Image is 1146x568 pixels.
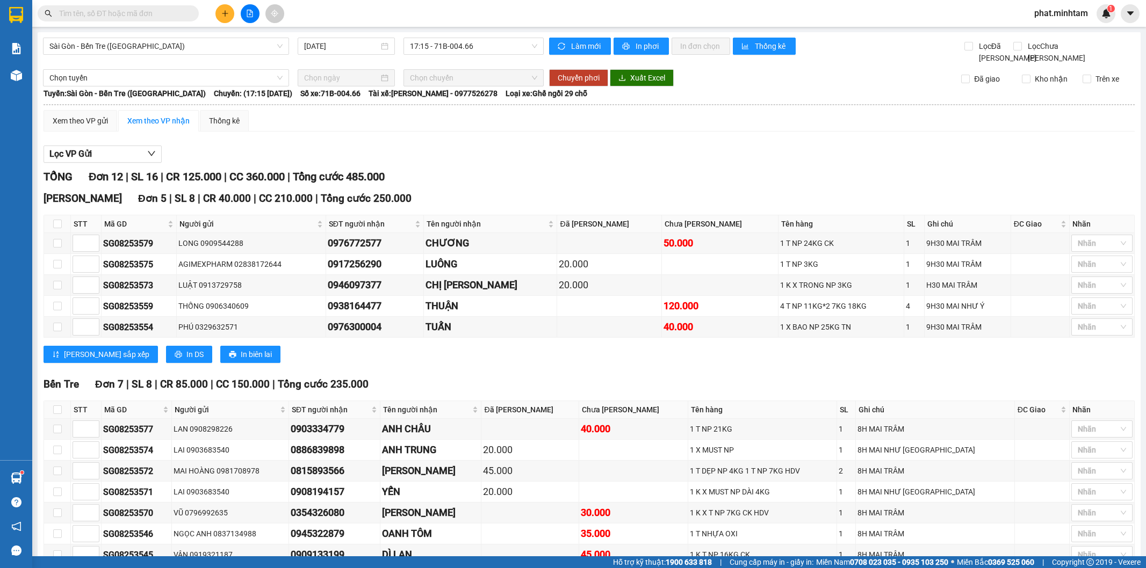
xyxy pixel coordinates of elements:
span: SL 8 [132,378,152,390]
div: 1 X BAO NP 25KG TN [780,321,903,333]
span: message [11,545,21,556]
span: | [126,170,128,183]
div: 1 [906,321,922,333]
span: Lọc Đã [PERSON_NAME] [975,40,1038,64]
div: SG08253546 [103,527,170,541]
td: 0903334779 [289,419,380,440]
div: 20.000 [559,278,659,293]
div: Nhãn [1072,218,1131,230]
span: 17:15 - 71B-004.66 [410,38,537,54]
div: [PERSON_NAME] [382,463,479,478]
button: printerIn phơi [614,38,669,55]
div: 1 [839,528,854,540]
td: SG08253545 [102,544,172,565]
div: 8H MAI TRÂM [857,549,1012,560]
span: CR 125.000 [166,170,221,183]
span: | [272,378,275,390]
div: ANH TRUNG [382,442,479,457]
sup: 1 [1107,5,1115,12]
img: icon-new-feature [1101,9,1111,18]
span: In biên lai [241,348,272,360]
button: syncLàm mới [549,38,611,55]
button: file-add [241,4,260,23]
div: VŨ 0796992635 [174,507,287,519]
span: | [211,378,213,390]
span: | [224,170,227,183]
strong: 1900 633 818 [666,558,712,566]
td: 0908194157 [289,482,380,503]
div: 0945322879 [291,526,378,541]
div: DÌ LAN [382,547,479,562]
strong: 0369 525 060 [988,558,1034,566]
span: CC 360.000 [229,170,285,183]
div: SG08253579 [103,237,175,250]
div: 8H MAI TRÂM [857,507,1012,519]
img: warehouse-icon [11,472,22,484]
span: Xuất Excel [630,72,665,84]
span: | [161,170,163,183]
span: bar-chart [741,42,751,51]
span: Bến Tre [44,378,79,390]
div: 1 [906,279,922,291]
input: Chọn ngày [304,72,379,84]
td: OANH TÔM [380,523,481,544]
div: YẾN [382,484,479,499]
img: logo-vxr [9,7,23,23]
th: SL [837,401,856,419]
th: Đã [PERSON_NAME] [557,215,661,233]
span: In DS [186,348,204,360]
span: CR 85.000 [160,378,208,390]
td: TUẤN [424,317,558,338]
div: 9H30 MAI TRÂM [926,258,1009,270]
span: | [287,170,290,183]
div: 9H30 MAI TRÂM [926,321,1009,333]
div: 35.000 [581,526,686,541]
span: Lọc Chưa [PERSON_NAME] [1024,40,1087,64]
span: file-add [246,10,254,17]
span: Loại xe: Ghế ngồi 29 chỗ [506,88,587,99]
td: SG08253570 [102,503,172,523]
div: SG08253559 [103,300,175,313]
button: printerIn DS [166,346,212,363]
div: MAI HOÀNG 0981708978 [174,465,287,477]
button: aim [265,4,284,23]
td: TRỌNG PHÚC [380,503,481,523]
div: 4 [906,300,922,312]
span: Hỗ trợ kỹ thuật: [613,556,712,568]
span: notification [11,521,21,531]
span: | [315,192,318,205]
span: printer [622,42,631,51]
th: Tên hàng [779,215,905,233]
span: In phơi [636,40,660,52]
div: SG08253554 [103,321,175,334]
div: SG08253575 [103,258,175,271]
td: SG08253574 [102,440,172,461]
th: Tên hàng [688,401,837,419]
span: CC 150.000 [216,378,270,390]
span: Sài Gòn - Bến Tre (CT) [49,38,283,54]
div: 0815893566 [291,463,378,478]
td: SG08253554 [102,317,177,338]
span: Chọn tuyến [49,70,283,86]
span: Miền Bắc [957,556,1034,568]
b: Tuyến: Sài Gòn - Bến Tre ([GEOGRAPHIC_DATA]) [44,89,206,98]
span: Tổng cước 250.000 [321,192,412,205]
div: 1 K X T NP 7KG CK HDV [690,507,835,519]
div: 45.000 [581,547,686,562]
div: SG08253572 [103,464,170,478]
div: PHÚ 0329632571 [178,321,324,333]
span: | [169,192,172,205]
div: VÂN 0919321187 [174,549,287,560]
div: H30 MAI TRÂM [926,279,1009,291]
td: ANH MINH [380,461,481,482]
div: Nhãn [1072,404,1131,416]
td: THUẬN [424,296,558,317]
td: 0909133199 [289,544,380,565]
div: SG08253570 [103,506,170,520]
div: CHỊ [PERSON_NAME] [426,278,556,293]
span: aim [271,10,278,17]
div: 0976772577 [328,236,422,251]
div: 20.000 [559,257,659,272]
div: 1 X MUST NP [690,444,835,456]
span: Người gửi [179,218,315,230]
